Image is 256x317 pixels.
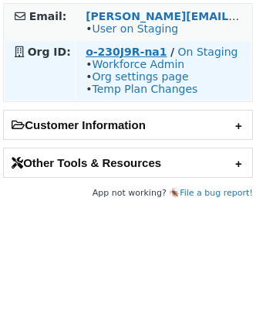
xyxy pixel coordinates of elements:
[86,22,178,35] span: •
[180,188,253,198] a: File a bug report!
[4,148,252,177] h2: Other Tools & Resources
[3,186,253,201] footer: App not working? 🪳
[92,58,184,70] a: Workforce Admin
[86,46,167,58] a: o-230J9R-na1
[4,111,252,139] h2: Customer Information
[92,83,197,95] a: Temp Plan Changes
[29,10,67,22] strong: Email:
[28,46,71,58] strong: Org ID:
[170,46,174,58] strong: /
[86,58,197,95] span: • • •
[92,70,188,83] a: Org settings page
[92,22,178,35] a: User on Staging
[178,46,238,58] a: On Staging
